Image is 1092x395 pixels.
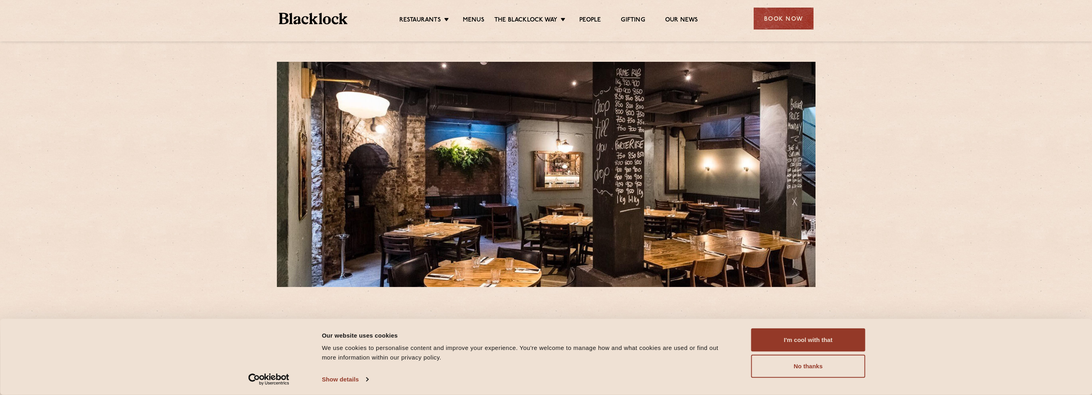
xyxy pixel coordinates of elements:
a: Restaurants [399,16,441,25]
div: Book Now [754,8,814,29]
a: Usercentrics Cookiebot - opens in a new window [234,373,304,385]
a: Menus [463,16,484,25]
button: I'm cool with that [751,328,865,352]
a: People [579,16,601,25]
img: BL_Textured_Logo-footer-cropped.svg [279,13,348,24]
a: Show details [322,373,368,385]
div: Our website uses cookies [322,330,733,340]
a: Our News [665,16,698,25]
button: No thanks [751,355,865,378]
a: Gifting [621,16,645,25]
a: The Blacklock Way [494,16,557,25]
div: We use cookies to personalise content and improve your experience. You're welcome to manage how a... [322,343,733,362]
